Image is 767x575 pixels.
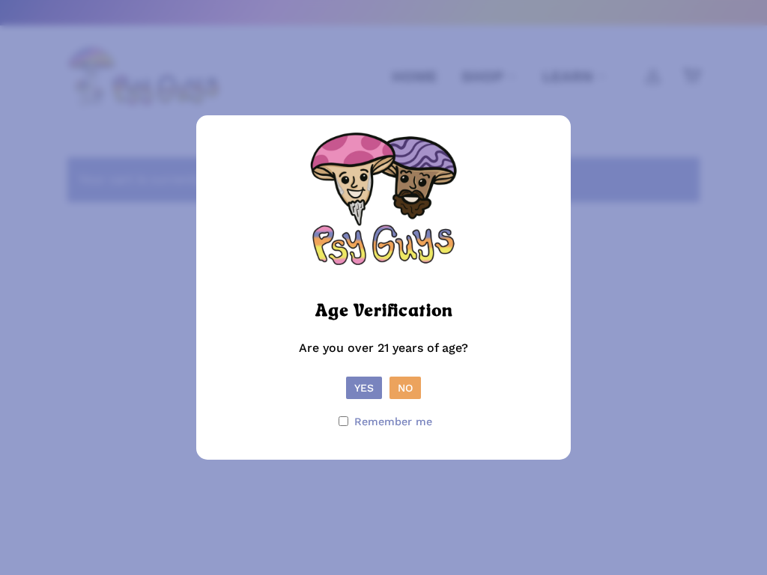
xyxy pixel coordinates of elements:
input: Remember me [339,416,348,426]
p: Are you over 21 years of age? [211,338,556,377]
h2: Age Verification [315,299,452,326]
button: Yes [346,377,382,399]
span: Remember me [354,411,432,432]
button: No [389,377,421,399]
img: PsyGuys [309,130,458,280]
